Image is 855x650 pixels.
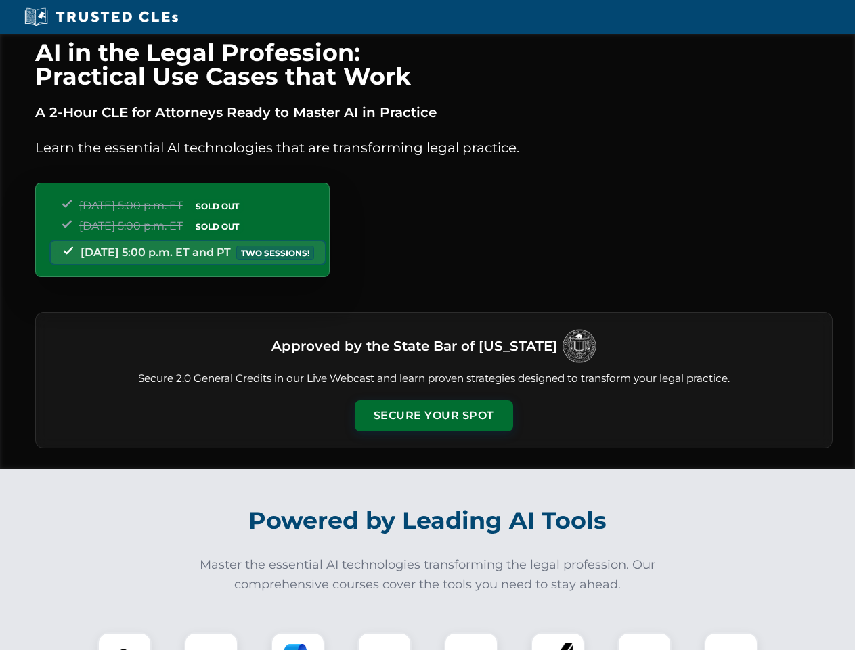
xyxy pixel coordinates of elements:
h1: AI in the Legal Profession: Practical Use Cases that Work [35,41,833,88]
h3: Approved by the State Bar of [US_STATE] [271,334,557,358]
span: [DATE] 5:00 p.m. ET [79,219,183,232]
p: Learn the essential AI technologies that are transforming legal practice. [35,137,833,158]
h2: Powered by Leading AI Tools [53,497,803,544]
img: Trusted CLEs [20,7,182,27]
p: Secure 2.0 General Credits in our Live Webcast and learn proven strategies designed to transform ... [52,371,816,387]
p: Master the essential AI technologies transforming the legal profession. Our comprehensive courses... [191,555,665,594]
button: Secure Your Spot [355,400,513,431]
span: [DATE] 5:00 p.m. ET [79,199,183,212]
span: SOLD OUT [191,219,244,234]
span: SOLD OUT [191,199,244,213]
img: Logo [563,329,596,363]
p: A 2-Hour CLE for Attorneys Ready to Master AI in Practice [35,102,833,123]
